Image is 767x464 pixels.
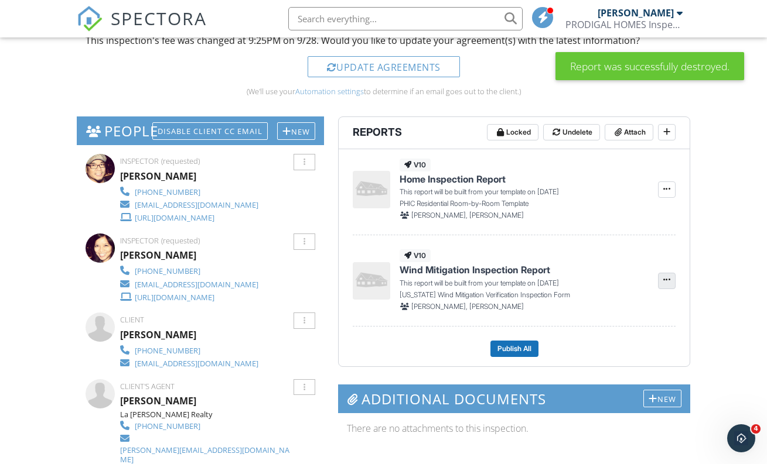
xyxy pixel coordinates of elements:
[565,19,683,30] div: PRODIGAL HOMES Inspection + Consulting
[152,122,268,140] div: Disable Client CC Email
[120,264,258,277] a: [PHONE_NUMBER]
[555,52,744,80] div: Report was successfully destroyed.
[77,16,207,40] a: SPECTORA
[277,122,315,140] div: New
[77,116,324,145] h3: People
[135,280,258,289] div: [EMAIL_ADDRESS][DOMAIN_NAME]
[120,167,196,185] div: [PERSON_NAME]
[347,422,681,435] p: There are no attachments to this inspection.
[120,314,144,325] span: Client
[120,185,258,198] a: [PHONE_NUMBER]
[135,266,200,276] div: [PHONE_NUMBER]
[135,213,214,222] div: [URL][DOMAIN_NAME]
[120,419,294,432] a: [PHONE_NUMBER]
[120,156,159,166] span: Inspector
[288,7,523,30] input: Search everything...
[120,356,258,369] a: [EMAIL_ADDRESS][DOMAIN_NAME]
[77,25,690,105] div: This inspection's fee was changed at 9:25PM on 9/28. Would you like to update your agreement(s) w...
[161,156,200,166] span: (requested)
[727,424,755,452] iframe: Intercom live chat
[120,410,303,419] div: La [PERSON_NAME] Realty
[135,421,200,431] div: [PHONE_NUMBER]
[120,343,258,356] a: [PHONE_NUMBER]
[135,293,214,302] div: [URL][DOMAIN_NAME]
[135,187,200,197] div: [PHONE_NUMBER]
[86,87,681,96] div: (We'll use your to determine if an email goes out to the client.)
[120,381,175,391] span: Client's Agent
[751,424,761,434] span: 4
[295,86,364,97] a: Automation settings
[135,359,258,368] div: [EMAIL_ADDRESS][DOMAIN_NAME]
[120,235,159,246] span: Inspector
[111,6,207,30] span: SPECTORA
[120,290,258,303] a: [URL][DOMAIN_NAME]
[120,445,294,464] div: [PERSON_NAME][EMAIL_ADDRESS][DOMAIN_NAME]
[120,326,196,343] div: [PERSON_NAME]
[120,211,258,224] a: [URL][DOMAIN_NAME]
[135,346,200,355] div: [PHONE_NUMBER]
[120,198,258,211] a: [EMAIL_ADDRESS][DOMAIN_NAME]
[643,390,681,407] div: New
[308,56,460,77] div: Update Agreements
[135,200,258,209] div: [EMAIL_ADDRESS][DOMAIN_NAME]
[161,235,200,246] span: (requested)
[120,392,196,410] a: [PERSON_NAME]
[77,6,103,32] img: The Best Home Inspection Software - Spectora
[120,246,196,264] div: [PERSON_NAME]
[120,277,258,290] a: [EMAIL_ADDRESS][DOMAIN_NAME]
[598,7,674,19] div: [PERSON_NAME]
[338,384,690,413] h3: Additional Documents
